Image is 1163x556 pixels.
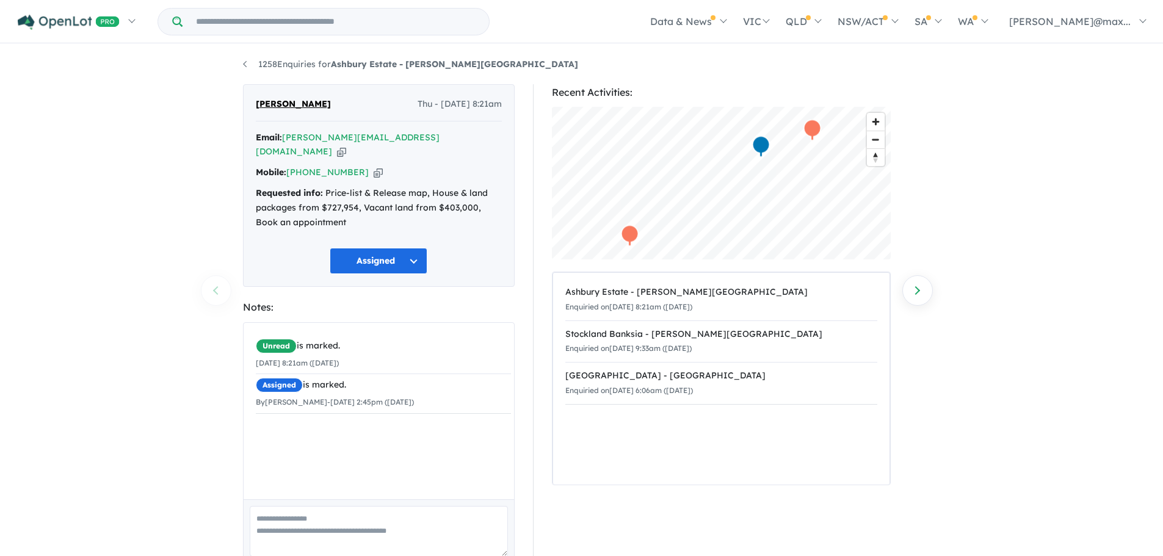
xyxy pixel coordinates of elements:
span: Thu - [DATE] 8:21am [418,97,502,112]
strong: Email: [256,132,282,143]
small: Enquiried on [DATE] 9:33am ([DATE]) [565,344,692,353]
span: Unread [256,339,297,353]
a: [GEOGRAPHIC_DATA] - [GEOGRAPHIC_DATA]Enquiried on[DATE] 6:06am ([DATE]) [565,362,877,405]
button: Zoom out [867,131,885,148]
small: By [PERSON_NAME] - [DATE] 2:45pm ([DATE]) [256,397,414,406]
button: Reset bearing to north [867,148,885,166]
small: [DATE] 8:21am ([DATE]) [256,358,339,367]
strong: Requested info: [256,187,323,198]
input: Try estate name, suburb, builder or developer [185,9,487,35]
img: Openlot PRO Logo White [18,15,120,30]
div: is marked. [256,378,511,392]
div: Map marker [803,119,821,142]
a: [PERSON_NAME][EMAIL_ADDRESS][DOMAIN_NAME] [256,132,440,157]
strong: Ashbury Estate - [PERSON_NAME][GEOGRAPHIC_DATA] [331,59,578,70]
a: 1258Enquiries forAshbury Estate - [PERSON_NAME][GEOGRAPHIC_DATA] [243,59,578,70]
small: Enquiried on [DATE] 8:21am ([DATE]) [565,302,692,311]
button: Assigned [330,248,427,274]
div: Recent Activities: [552,84,891,101]
div: Ashbury Estate - [PERSON_NAME][GEOGRAPHIC_DATA] [565,285,877,300]
button: Copy [374,166,383,179]
span: [PERSON_NAME]@max... [1009,15,1131,27]
span: Reset bearing to north [867,149,885,166]
span: Assigned [256,378,303,392]
div: Stockland Banksia - [PERSON_NAME][GEOGRAPHIC_DATA] [565,327,877,342]
a: Stockland Banksia - [PERSON_NAME][GEOGRAPHIC_DATA]Enquiried on[DATE] 9:33am ([DATE]) [565,320,877,363]
strong: Mobile: [256,167,286,178]
div: Map marker [752,135,770,158]
button: Copy [337,145,346,158]
div: is marked. [256,339,511,353]
span: [PERSON_NAME] [256,97,331,112]
div: Notes: [243,299,515,316]
div: Price-list & Release map, House & land packages from $727,954, Vacant land from $403,000, Book an... [256,186,502,229]
a: [PHONE_NUMBER] [286,167,369,178]
nav: breadcrumb [243,57,921,72]
div: Map marker [620,225,639,247]
canvas: Map [552,107,891,259]
a: Ashbury Estate - [PERSON_NAME][GEOGRAPHIC_DATA]Enquiried on[DATE] 8:21am ([DATE]) [565,279,877,321]
small: Enquiried on [DATE] 6:06am ([DATE]) [565,386,693,395]
button: Zoom in [867,113,885,131]
div: [GEOGRAPHIC_DATA] - [GEOGRAPHIC_DATA] [565,369,877,383]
